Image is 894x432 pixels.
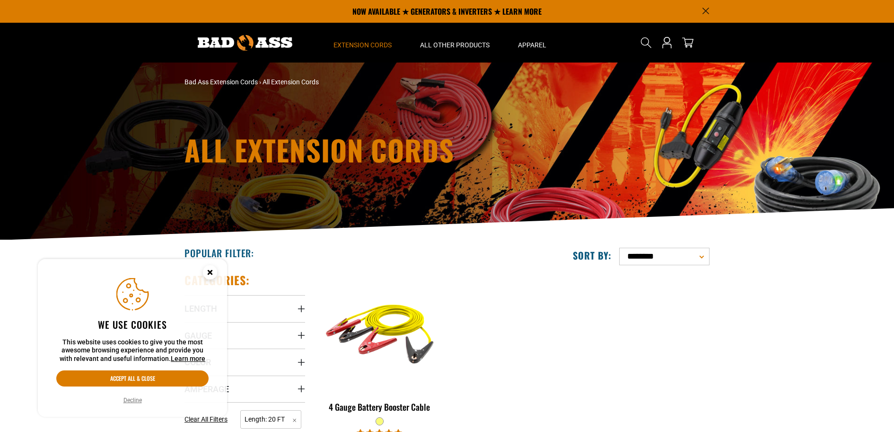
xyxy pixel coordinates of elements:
summary: Extension Cords [319,23,406,63]
h2: We use cookies [56,318,209,331]
span: All Extension Cords [263,78,319,86]
span: › [259,78,261,86]
label: Sort by: [573,249,612,261]
button: Decline [121,396,145,405]
a: Clear All Filters [184,414,231,424]
summary: Length [184,295,305,322]
summary: All Other Products [406,23,504,63]
h1: All Extension Cords [184,135,530,164]
p: This website uses cookies to give you the most awesome browsing experience and provide you with r... [56,338,209,363]
span: Extension Cords [333,41,392,49]
button: Accept all & close [56,370,209,387]
span: Clear All Filters [184,415,228,423]
summary: Gauge [184,322,305,349]
span: Apparel [518,41,546,49]
a: Learn more [171,355,205,362]
nav: breadcrumbs [184,77,530,87]
summary: Apparel [504,23,561,63]
aside: Cookie Consent [38,259,227,417]
a: Bad Ass Extension Cords [184,78,258,86]
a: Length: 20 FT [240,414,301,423]
div: 4 Gauge Battery Booster Cable [319,403,440,411]
a: yellow 4 Gauge Battery Booster Cable [319,273,440,417]
h2: Popular Filter: [184,247,254,259]
span: All Other Products [420,41,490,49]
img: Bad Ass Extension Cords [198,35,292,51]
summary: Amperage [184,376,305,402]
span: Length: 20 FT [240,410,301,429]
summary: Color [184,349,305,375]
summary: Search [639,35,654,50]
img: yellow [320,278,439,387]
